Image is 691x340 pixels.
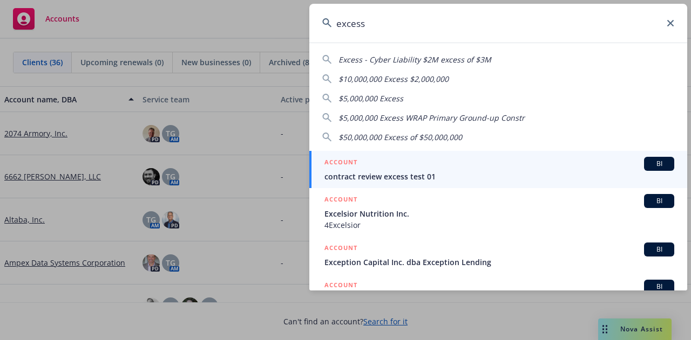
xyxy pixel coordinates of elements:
span: $5,000,000 Excess WRAP Primary Ground-up Constr [338,113,525,123]
span: BI [648,159,670,169]
h5: ACCOUNT [324,280,357,293]
a: ACCOUNTBIcontract review excess test 01 [309,151,687,188]
a: ACCOUNTBIExcelsior Nutrition Inc.4Excelsior [309,188,687,237]
a: ACCOUNTBI [309,274,687,311]
span: $5,000,000 Excess [338,93,403,103]
span: Exception Capital Inc. dba Exception Lending [324,256,674,268]
span: BI [648,196,670,206]
h5: ACCOUNT [324,194,357,207]
input: Search... [309,4,687,43]
span: contract review excess test 01 [324,171,674,182]
span: $50,000,000 Excess of $50,000,000 [338,132,462,142]
span: Excelsior Nutrition Inc. [324,208,674,219]
span: BI [648,282,670,292]
a: ACCOUNTBIException Capital Inc. dba Exception Lending [309,237,687,274]
span: Excess - Cyber Liability $2M excess of $3M [338,54,491,65]
span: 4Excelsior [324,219,674,231]
h5: ACCOUNT [324,157,357,170]
span: $10,000,000 Excess $2,000,000 [338,74,449,84]
span: BI [648,245,670,254]
h5: ACCOUNT [324,242,357,255]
